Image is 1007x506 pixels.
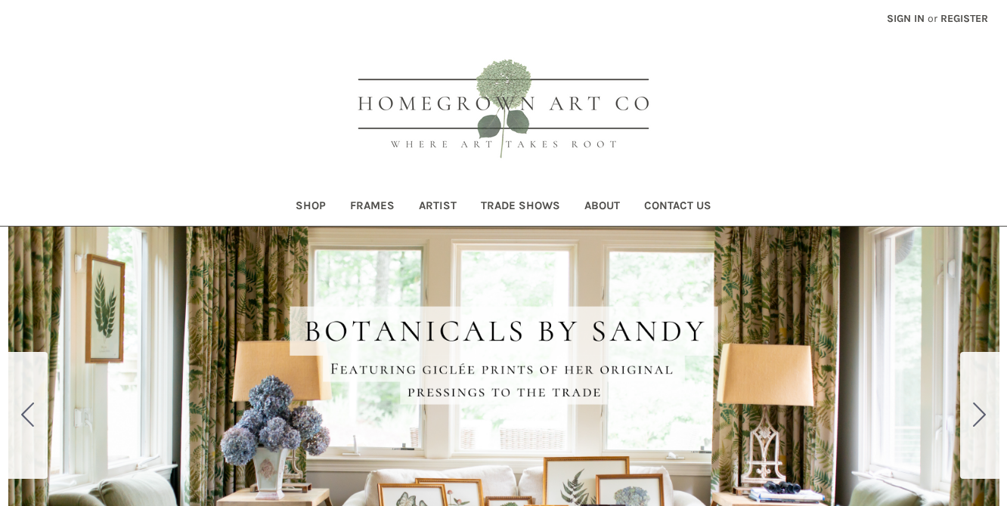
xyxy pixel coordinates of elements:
a: Contact Us [632,189,723,226]
a: Artist [407,189,469,226]
img: HOMEGROWN ART CO [333,42,674,178]
button: Go to slide 5 [8,352,48,479]
a: Trade Shows [469,189,572,226]
button: Go to slide 2 [960,352,999,479]
span: or [926,11,939,26]
a: Frames [338,189,407,226]
a: Shop [284,189,338,226]
a: About [572,189,632,226]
